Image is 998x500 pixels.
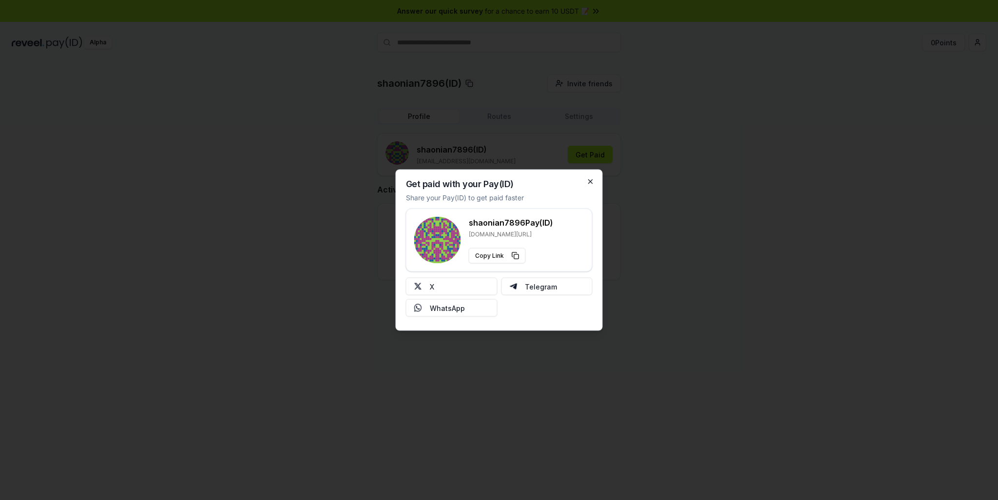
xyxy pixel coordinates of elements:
[414,304,422,312] img: Whatsapp
[469,248,526,264] button: Copy Link
[469,231,553,238] p: [DOMAIN_NAME][URL]
[406,180,514,189] h2: Get paid with your Pay(ID)
[469,217,553,229] h3: shaonian7896 Pay(ID)
[414,283,422,290] img: X
[509,283,517,290] img: Telegram
[501,278,593,295] button: Telegram
[406,278,498,295] button: X
[406,192,524,203] p: Share your Pay(ID) to get paid faster
[406,299,498,317] button: WhatsApp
